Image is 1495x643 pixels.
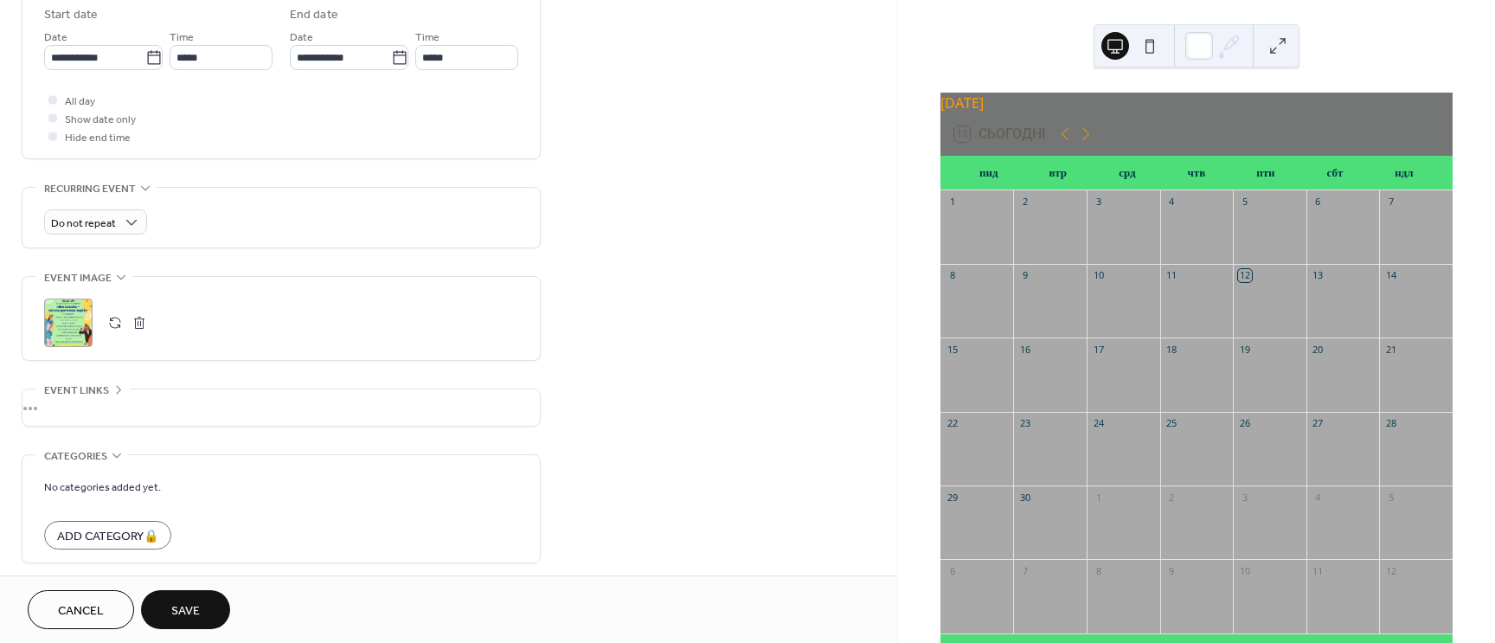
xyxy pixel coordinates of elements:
div: 12 [1384,564,1397,577]
span: Date [44,29,67,47]
div: 15 [946,343,959,356]
div: 19 [1238,343,1251,356]
div: Start date [44,6,98,24]
div: пнд [954,156,1023,190]
div: 7 [1384,196,1397,209]
span: Date [290,29,313,47]
div: 17 [1092,343,1105,356]
div: 3 [1238,491,1251,504]
div: 18 [1165,343,1178,356]
div: 1 [1092,491,1105,504]
div: 22 [946,417,959,430]
div: ••• [22,389,540,426]
div: End date [290,6,338,24]
div: 29 [946,491,959,504]
span: Cancel [58,602,104,620]
div: 23 [1018,417,1031,430]
span: Event links [44,382,109,400]
span: Event image [44,269,112,287]
div: ; [44,299,93,347]
div: 10 [1238,564,1251,577]
div: 11 [1165,269,1178,282]
div: 26 [1238,417,1251,430]
span: Hide end time [65,129,131,147]
div: 30 [1018,491,1031,504]
div: 1 [946,196,959,209]
div: 2 [1165,491,1178,504]
div: 25 [1165,417,1178,430]
div: срд [1093,156,1162,190]
div: 27 [1312,417,1325,430]
div: 3 [1092,196,1105,209]
span: Do not repeat [51,214,116,234]
div: 9 [1018,269,1031,282]
div: 6 [946,564,959,577]
div: птн [1231,156,1300,190]
div: 13 [1312,269,1325,282]
div: 10 [1092,269,1105,282]
div: 4 [1312,491,1325,504]
div: чтв [1162,156,1231,190]
span: Recurring event [44,180,136,198]
div: 8 [946,269,959,282]
span: Show date only [65,111,136,129]
div: 21 [1384,343,1397,356]
div: 8 [1092,564,1105,577]
span: Categories [44,447,107,466]
div: 5 [1384,491,1397,504]
span: Time [415,29,440,47]
div: 12 [1238,269,1251,282]
div: [DATE] [940,93,1453,113]
div: ндл [1370,156,1439,190]
div: 9 [1165,564,1178,577]
div: 4 [1165,196,1178,209]
span: All day [65,93,95,111]
span: Save [171,602,200,620]
div: втр [1023,156,1093,190]
div: 7 [1018,564,1031,577]
div: 16 [1018,343,1031,356]
span: No categories added yet. [44,479,161,497]
div: 6 [1312,196,1325,209]
div: 24 [1092,417,1105,430]
button: Save [141,590,230,629]
div: 14 [1384,269,1397,282]
div: сбт [1300,156,1370,190]
div: 11 [1312,564,1325,577]
div: 20 [1312,343,1325,356]
div: 5 [1238,196,1251,209]
div: 2 [1018,196,1031,209]
div: 28 [1384,417,1397,430]
button: Cancel [28,590,134,629]
span: Time [170,29,194,47]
